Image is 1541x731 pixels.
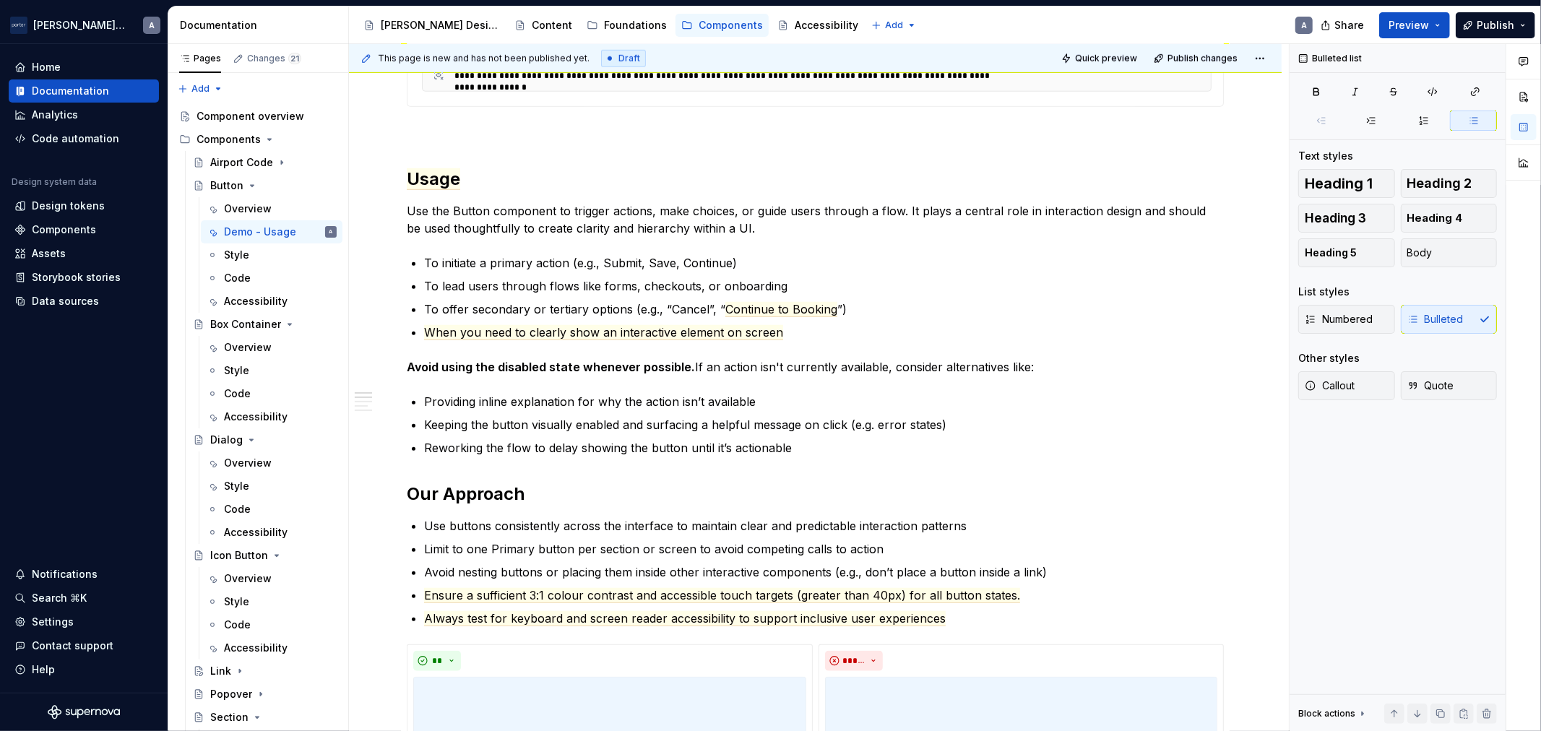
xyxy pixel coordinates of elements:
div: Overview [224,340,272,355]
div: Documentation [180,18,342,33]
button: Publish changes [1149,48,1244,69]
a: Design tokens [9,194,159,217]
a: Code [201,498,342,521]
a: Data sources [9,290,159,313]
p: Use buttons consistently across the interface to maintain clear and predictable interaction patterns [424,517,1224,535]
div: Notifications [32,567,98,581]
button: Quick preview [1057,48,1144,69]
span: When you need to clearly show an interactive element on screen [424,325,783,340]
span: Continue to Booking [725,302,837,317]
button: Notifications [9,563,159,586]
img: f0306bc8-3074-41fb-b11c-7d2e8671d5eb.png [10,17,27,34]
div: Text styles [1298,149,1353,163]
div: Component overview [197,109,304,124]
span: Always test for keyboard and screen reader accessibility to support inclusive user experiences [424,611,946,626]
a: Airport Code [187,151,342,174]
div: Accessibility [224,294,288,308]
a: Accessibility [772,14,864,37]
button: Contact support [9,634,159,657]
div: Home [32,60,61,74]
div: Pages [179,53,221,64]
button: Publish [1456,12,1535,38]
a: Button [187,174,342,197]
div: Design system data [12,176,97,188]
a: Accessibility [201,405,342,428]
button: Numbered [1298,305,1395,334]
div: Design tokens [32,199,105,213]
div: Accessibility [224,410,288,424]
a: Component overview [173,105,342,128]
button: [PERSON_NAME] AirlinesA [3,9,165,40]
div: [PERSON_NAME] Design [381,18,500,33]
button: Heading 4 [1401,204,1498,233]
span: Heading 4 [1407,211,1463,225]
div: Analytics [32,108,78,122]
a: Section [187,706,342,729]
button: Body [1401,238,1498,267]
div: Accessibility [795,18,858,33]
div: Components [32,222,96,237]
a: Code automation [9,127,159,150]
span: Quote [1407,379,1454,393]
div: List styles [1298,285,1350,299]
div: Content [532,18,572,33]
div: Block actions [1298,704,1368,724]
a: Link [187,659,342,683]
button: Heading 5 [1298,238,1395,267]
a: Style [201,243,342,267]
a: Style [201,475,342,498]
div: Changes [247,53,301,64]
a: Code [201,382,342,405]
div: Demo - Usage [224,225,296,239]
span: Add [191,83,210,95]
h2: Our Approach [407,483,1224,506]
span: Preview [1389,18,1429,33]
span: Callout [1305,379,1355,393]
a: Foundations [581,14,673,37]
a: Documentation [9,79,159,103]
div: Code [224,502,251,516]
span: Publish [1477,18,1514,33]
div: Settings [32,615,74,629]
p: Reworking the flow to delay showing the button until it’s actionable [424,439,1224,457]
a: Style [201,590,342,613]
div: A [149,20,155,31]
button: Quote [1401,371,1498,400]
span: Publish changes [1167,53,1238,64]
span: Heading 3 [1305,211,1366,225]
a: Accessibility [201,290,342,313]
div: Contact support [32,639,113,653]
a: Overview [201,197,342,220]
button: Search ⌘K [9,587,159,610]
a: Home [9,56,159,79]
a: Dialog [187,428,342,451]
div: Components [699,18,763,33]
a: Components [9,218,159,241]
div: Button [210,178,243,193]
span: Heading 2 [1407,176,1472,191]
div: Search ⌘K [32,591,87,605]
div: Foundations [604,18,667,33]
button: Preview [1379,12,1450,38]
span: Quick preview [1075,53,1137,64]
div: Popover [210,687,252,701]
div: Assets [32,246,66,261]
a: Accessibility [201,636,342,659]
p: Use the Button component to trigger actions, make choices, or guide users through a flow. It play... [407,202,1224,237]
div: Other styles [1298,351,1360,365]
p: To initiate a primary action (e.g., Submit, Save, Continue) [424,254,1224,272]
div: Code [224,271,251,285]
div: Style [224,363,249,378]
div: Section [210,710,249,724]
div: Code [224,386,251,401]
p: If an action isn't currently available, consider alternatives like: [407,358,1224,376]
span: Draft [618,53,640,64]
button: Help [9,658,159,681]
button: Add [173,79,228,99]
button: Heading 3 [1298,204,1395,233]
div: Style [224,594,249,609]
a: Demo - UsageA [201,220,342,243]
div: Accessibility [224,641,288,655]
a: Overview [201,567,342,590]
span: Heading 1 [1305,176,1373,191]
